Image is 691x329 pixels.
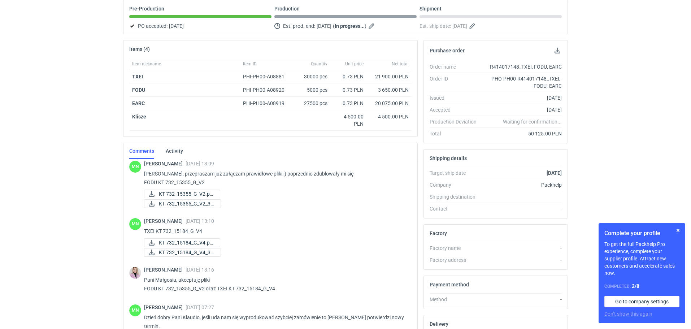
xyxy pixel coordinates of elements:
[430,118,482,125] div: Production Deviation
[159,190,214,198] span: KT 732_15355_G_V2.pd...
[132,114,146,120] strong: Klisze
[335,23,365,29] strong: In progress...
[430,181,482,189] div: Company
[129,22,271,30] div: PO accepted:
[243,86,291,94] div: PHI-PH00-A08920
[317,22,331,30] span: [DATE]
[144,199,221,208] a: KT 732_15355_G_V2_3D...
[430,130,482,137] div: Total
[452,22,467,30] span: [DATE]
[430,193,482,200] div: Shipping destination
[430,321,448,327] h2: Delivery
[369,113,409,120] div: 4 500.00 PLN
[311,61,327,67] span: Quantity
[129,218,141,230] div: Małgorzata Nowotna
[430,75,482,90] div: Order ID
[392,61,409,67] span: Net total
[365,23,366,29] em: )
[129,304,141,316] figcaption: MN
[420,22,562,30] div: Est. ship date:
[482,256,562,264] div: -
[186,267,214,273] span: [DATE] 13:16
[129,143,154,159] a: Comments
[132,100,145,106] strong: EARC
[482,130,562,137] div: 50 125.00 PLN
[129,304,141,316] div: Małgorzata Nowotna
[547,170,562,176] strong: [DATE]
[144,238,220,247] a: KT 732_15184_G_V4.pd...
[482,94,562,101] div: [DATE]
[186,218,214,224] span: [DATE] 13:10
[144,248,216,257] div: KT 732_15184_G_V4_3D.JPG
[482,75,562,90] div: PHO-PH00-R414017148_TXEI,-FODU,-EARC
[144,227,406,235] p: TXEI KT 732_15184_G_V4
[166,143,183,159] a: Activity
[144,169,406,187] p: [PERSON_NAME], przepraszam już załączam prawidłowe pliki :) poprzednio zdublowały mi się FODU KT ...
[186,304,214,310] span: [DATE] 07:27
[129,161,141,173] figcaption: MN
[632,283,639,289] strong: 2 / 8
[430,155,467,161] h2: Shipping details
[674,226,682,235] button: Skip for now
[482,181,562,189] div: Packhelp
[129,218,141,230] figcaption: MN
[159,248,215,256] span: KT 732_15184_G_V4_3D...
[482,296,562,303] div: -
[604,282,679,290] div: Completed:
[333,23,335,29] em: (
[420,6,442,12] p: Shipment
[604,296,679,307] a: Go to company settings
[144,248,221,257] a: KT 732_15184_G_V4_3D...
[430,48,465,53] h2: Purchase order
[159,200,215,208] span: KT 732_15355_G_V2_3D...
[333,100,364,107] div: 0.73 PLN
[369,100,409,107] div: 20 075.00 PLN
[243,100,291,107] div: PHI-PH00-A08919
[604,229,679,238] h1: Complete your profile
[132,87,145,93] strong: FODU
[144,276,406,293] p: Pani Małgosiu, akceptuję pliki FODU KT 732_15355_G_V2 oraz TXEI KT 732_15184_G_V4
[430,63,482,70] div: Order name
[430,169,482,177] div: Target ship date
[482,244,562,252] div: -
[129,46,150,52] h2: Items (4)
[169,22,184,30] span: [DATE]
[553,46,562,55] button: Download PO
[430,296,482,303] div: Method
[333,73,364,80] div: 0.73 PLN
[129,6,164,12] p: Pre-Production
[430,282,469,287] h2: Payment method
[294,97,330,110] div: 27500 pcs
[144,190,220,198] a: KT 732_15355_G_V2.pd...
[368,22,377,30] button: Edit estimated production end date
[129,267,141,279] div: Klaudia Wiśniewska
[482,63,562,70] div: R414017148_TXEI, FODU, EARC
[243,73,291,80] div: PHI-PH00-A08881
[144,161,186,166] span: [PERSON_NAME]
[430,205,482,212] div: Contact
[333,113,364,127] div: 4 500.00 PLN
[430,230,447,236] h2: Factory
[430,256,482,264] div: Factory address
[430,106,482,113] div: Accepted
[243,61,257,67] span: Item ID
[482,106,562,113] div: [DATE]
[274,22,417,30] div: Est. prod. end:
[482,205,562,212] div: -
[430,244,482,252] div: Factory name
[345,61,364,67] span: Unit price
[132,74,143,79] strong: TXEI
[129,161,141,173] div: Małgorzata Nowotna
[294,70,330,83] div: 30000 pcs
[274,6,300,12] p: Production
[144,267,186,273] span: [PERSON_NAME]
[604,241,679,277] p: To get the full Packhelp Pro experience, complete your supplier profile. Attract new customers an...
[604,310,652,317] button: Don’t show this again
[144,190,216,198] div: KT 732_15355_G_V2.pdf
[469,22,477,30] button: Edit estimated shipping date
[333,86,364,94] div: 0.73 PLN
[369,73,409,80] div: 21 900.00 PLN
[369,86,409,94] div: 3 650.00 PLN
[186,161,214,166] span: [DATE] 13:09
[503,118,562,125] em: Waiting for confirmation...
